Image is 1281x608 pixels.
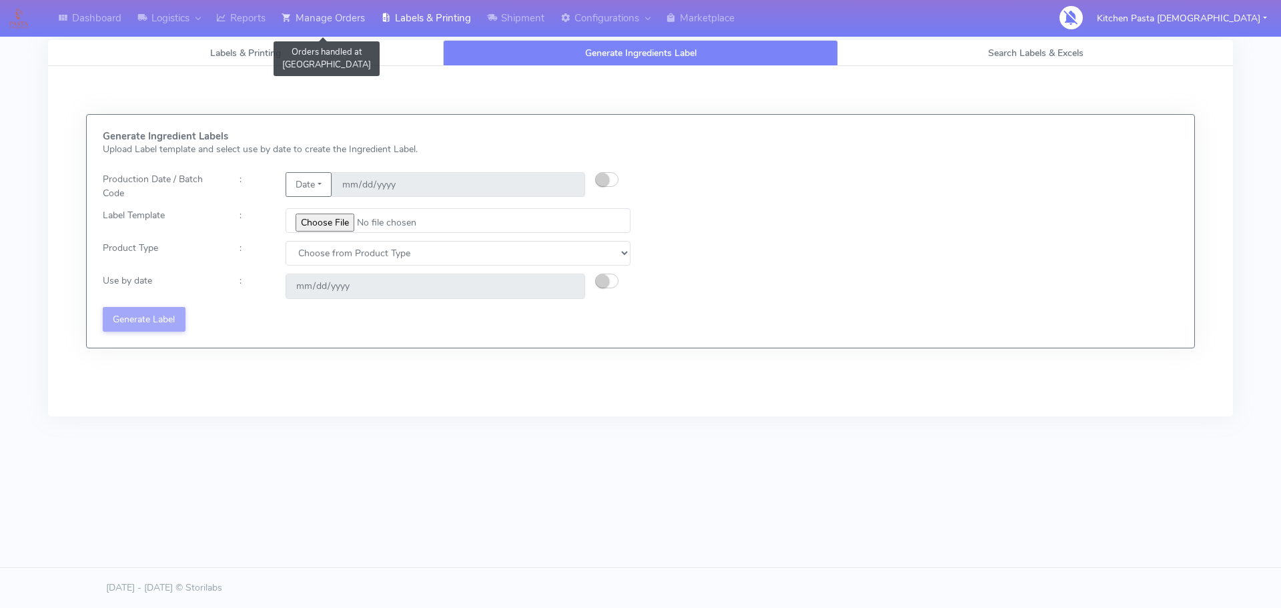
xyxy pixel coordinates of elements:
span: Labels & Printing [210,47,281,59]
h5: Generate Ingredient Labels [103,131,630,142]
ul: Tabs [48,40,1233,66]
div: : [230,241,275,266]
div: Production Date / Batch Code [93,172,230,200]
span: Generate Ingredients Label [585,47,697,59]
div: Use by date [93,274,230,298]
button: Kitchen Pasta [DEMOGRAPHIC_DATA] [1087,5,1277,32]
div: Label Template [93,208,230,233]
span: Search Labels & Excels [988,47,1084,59]
div: : [230,208,275,233]
div: Product Type [93,241,230,266]
p: Upload Label template and select use by date to create the Ingredient Label. [103,142,630,156]
div: : [230,274,275,298]
button: Generate Label [103,307,185,332]
div: : [230,172,275,200]
button: Date [286,172,332,197]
